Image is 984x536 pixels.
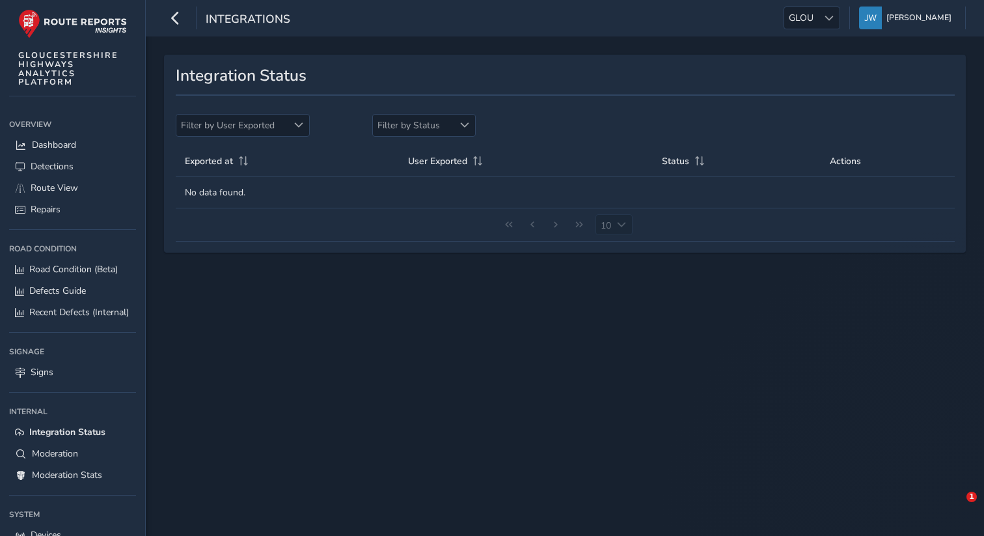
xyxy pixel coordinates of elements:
a: Repairs [9,199,136,220]
a: Moderation [9,443,136,464]
span: Moderation [32,447,78,460]
span: Signs [31,366,53,378]
a: Dashboard [9,134,136,156]
span: Road Condition (Beta) [29,263,118,275]
img: rr logo [18,9,127,38]
span: Integration Status [29,426,105,438]
h3: Integration Status [176,66,955,85]
span: GLOUCESTERSHIRE HIGHWAYS ANALYTICS PLATFORM [18,51,118,87]
a: Moderation Stats [9,464,136,486]
span: Actions [830,155,861,167]
div: Signage [9,342,136,361]
span: Repairs [31,203,61,216]
div: Internal [9,402,136,421]
span: Filter by User Exported [176,115,288,136]
td: No data found. [176,176,955,208]
span: Integrations [206,11,290,29]
a: Route View [9,177,136,199]
span: Detections [31,160,74,173]
span: Exported at [185,155,233,167]
span: [PERSON_NAME] [886,7,951,29]
div: Filter by User Exported [288,115,310,136]
iframe: Intercom live chat [940,492,971,523]
button: [PERSON_NAME] [859,7,956,29]
span: Route View [31,182,78,194]
span: Defects Guide [29,285,86,297]
a: Recent Defects (Internal) [9,302,136,323]
div: Filter by Status [373,115,454,136]
a: Detections [9,156,136,177]
span: Status [662,155,689,167]
span: Moderation Stats [32,469,102,481]
div: Road Condition [9,239,136,259]
a: Road Condition (Beta) [9,259,136,280]
span: Recent Defects (Internal) [29,306,129,318]
span: Dashboard [32,139,76,151]
div: Overview [9,115,136,134]
img: diamond-layout [859,7,882,29]
span: 1 [966,492,977,502]
a: Integration Status [9,421,136,443]
a: Signs [9,361,136,383]
a: Defects Guide [9,280,136,302]
div: System [9,505,136,524]
span: User Exported [408,155,467,167]
span: GLOU [784,7,818,29]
